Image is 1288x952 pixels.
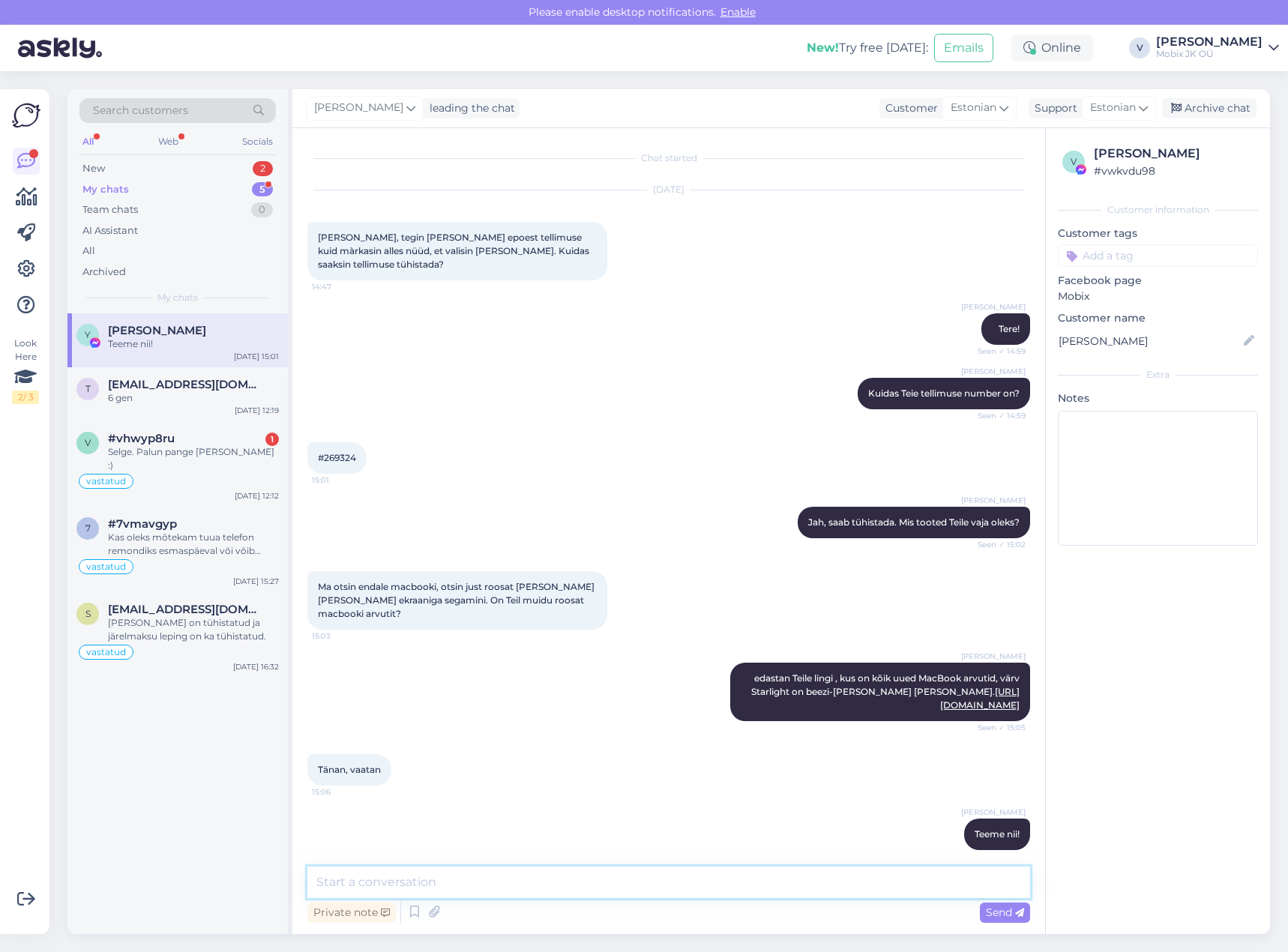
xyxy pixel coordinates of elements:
[108,378,264,391] span: tiinatah@gmail.com
[239,132,276,151] div: Socials
[86,648,126,657] span: vastatud
[265,433,279,446] div: 1
[1090,100,1136,116] span: Estonian
[808,516,1020,528] span: Jah, saab tühistada. Mis tooted Teile vaja oleks?
[1094,163,1254,179] div: # vwkvdu98
[82,223,138,238] div: AI Assistant
[1156,48,1263,60] div: Mobix JK OÜ
[251,202,273,217] div: 0
[85,437,91,448] span: v
[969,722,1026,733] span: Seen ✓ 15:05
[253,161,273,176] div: 2
[1058,203,1258,217] div: Customer information
[807,40,839,55] b: New!
[961,366,1026,377] span: [PERSON_NAME]
[108,531,279,558] div: Kas oleks mõtekam tuua telefon remondiks esmaspäeval või võib [PERSON_NAME]?
[12,391,39,404] div: 2 / 3
[234,351,279,362] div: [DATE] 15:01
[961,495,1026,506] span: [PERSON_NAME]
[934,34,993,62] button: Emails
[85,329,91,340] span: Y
[79,132,97,151] div: All
[969,346,1026,357] span: Seen ✓ 14:59
[961,301,1026,313] span: [PERSON_NAME]
[86,477,126,486] span: vastatud
[318,452,356,463] span: #269324
[1129,37,1150,58] div: V
[1094,145,1254,163] div: [PERSON_NAME]
[82,265,126,280] div: Archived
[312,281,368,292] span: 14:47
[969,851,1026,862] span: 15:14
[961,807,1026,818] span: [PERSON_NAME]
[1058,226,1258,241] p: Customer tags
[307,151,1030,165] div: Chat started
[1058,244,1258,267] input: Add a tag
[318,764,381,775] span: Tänan, vaatan
[1058,391,1258,406] p: Notes
[1058,368,1258,382] div: Extra
[868,388,1020,399] span: Kuidas Teie tellimuse number on?
[807,39,928,57] div: Try free [DATE]:
[961,651,1026,662] span: [PERSON_NAME]
[235,405,279,416] div: [DATE] 12:19
[93,103,188,118] span: Search customers
[1059,333,1241,349] input: Add name
[233,661,279,672] div: [DATE] 16:32
[751,672,1022,711] span: edastan Teile lingi , kus on kõik uued MacBook arvutid, värv Starlight on beezi-[PERSON_NAME] [PE...
[312,630,368,642] span: 15:03
[82,244,95,259] div: All
[1162,98,1257,118] div: Archive chat
[86,562,126,571] span: vastatud
[307,903,396,923] div: Private note
[108,517,177,531] span: #7vmavgyp
[312,475,368,486] span: 15:01
[951,100,996,116] span: Estonian
[975,828,1020,840] span: Teeme nii!
[1029,100,1077,116] div: Support
[108,603,264,616] span: sofipavljonkova@gmail.com
[969,539,1026,550] span: Seen ✓ 15:02
[82,161,105,176] div: New
[1071,156,1077,167] span: v
[235,490,279,501] div: [DATE] 12:12
[318,232,592,270] span: [PERSON_NAME], tegin [PERSON_NAME] epoest tellimuse kuid màrkasin alles nüüd, et valisin [PERSON_...
[1156,36,1279,60] a: [PERSON_NAME]Mobix JK OÜ
[314,100,403,116] span: [PERSON_NAME]
[85,608,91,619] span: s
[12,337,39,404] div: Look Here
[108,616,279,643] div: [PERSON_NAME] on tühistatud ja järelmaksu leping on ka tühistatud.
[157,291,198,304] span: My chats
[108,445,279,472] div: Selge. Palun pange [PERSON_NAME] :)
[879,100,938,116] div: Customer
[82,202,138,217] div: Team chats
[85,383,91,394] span: t
[716,5,760,19] span: Enable
[252,182,273,197] div: 5
[85,522,91,534] span: 7
[12,101,40,130] img: Askly Logo
[1011,34,1093,61] div: Online
[969,410,1026,421] span: Seen ✓ 14:59
[986,906,1024,919] span: Send
[155,132,181,151] div: Web
[108,391,279,405] div: 6 gen
[999,323,1020,334] span: Tere!
[312,786,368,798] span: 15:06
[108,337,279,351] div: Teeme nii!
[318,581,597,619] span: Ma otsin endale macbooki, otsin just roosat [PERSON_NAME] [PERSON_NAME] ekraaniga segamini. On Te...
[1058,273,1258,289] p: Facebook page
[1058,310,1258,326] p: Customer name
[108,324,206,337] span: Yessica Rohtla
[1156,36,1263,48] div: [PERSON_NAME]
[233,576,279,587] div: [DATE] 15:27
[307,183,1030,196] div: [DATE]
[82,182,129,197] div: My chats
[424,100,515,116] div: leading the chat
[1058,289,1258,304] p: Mobix
[108,432,175,445] span: #vhwyp8ru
